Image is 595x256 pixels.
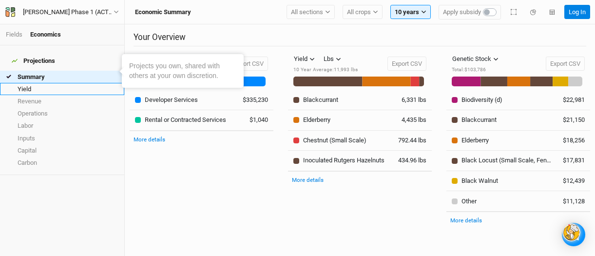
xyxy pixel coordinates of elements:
[229,57,268,71] button: Export CSV
[557,191,590,212] td: $11,128
[450,217,482,224] a: More details
[135,8,191,16] h3: Economic Summary
[393,151,432,171] td: 434.96 lbs
[452,66,503,74] div: Total : $103,786
[390,5,431,20] button: 10 years
[289,52,319,66] button: Yield
[461,96,502,104] div: Biodiversity (d)
[293,66,358,74] div: 10 Year Average : 11,993 lbs
[343,5,383,20] button: All crops
[5,7,119,18] button: [PERSON_NAME] Phase 1 (ACTIVE 2024)
[237,110,273,131] td: $1,040
[546,57,585,71] button: Export CSV
[129,61,236,80] div: Projects you own, shared with others at your own discretion.
[292,177,324,183] a: More details
[461,177,498,185] div: Black Walnut
[319,52,345,66] button: Lbs
[452,54,491,64] div: Genetic Stock
[439,5,501,20] button: Apply subsidy
[303,156,384,165] div: Inoculated Rutgers Hazelnuts
[23,7,114,17] div: [PERSON_NAME] Phase 1 (ACTIVE 2024)
[557,151,590,171] td: $17,831
[461,197,477,206] div: Other
[557,90,590,110] td: $22,981
[461,116,497,124] div: Blackcurrant
[557,110,590,131] td: $21,150
[294,54,307,64] div: Yield
[6,31,22,38] a: Fields
[443,7,481,17] span: Apply subsidy
[393,90,432,110] td: 6,331 lbs
[303,96,338,104] div: Blackcurrant
[387,57,426,71] button: Export CSV
[23,7,114,17] div: Corbin Hill Phase 1 (ACTIVE 2024)
[12,57,55,65] div: Projections
[291,7,323,17] span: All sections
[564,5,590,20] button: Log In
[287,5,335,20] button: All sections
[30,30,61,39] div: Economics
[134,32,586,46] h2: Your Overview
[347,7,371,17] span: All crops
[145,96,198,104] div: Developer Services
[303,116,330,124] div: Elderberry
[557,171,590,191] td: $12,439
[393,110,432,131] td: 4,435 lbs
[562,223,585,246] div: Open Intercom Messenger
[303,136,366,145] div: Chestnut (Small Scale)
[324,54,334,64] div: Lbs
[557,130,590,151] td: $18,256
[461,156,552,165] div: Black Locust (Small Scale, Fenceposts Only)
[237,90,273,110] td: $335,230
[448,52,503,66] button: Genetic Stock
[461,136,489,145] div: Elderberry
[131,52,178,66] button: Installation
[134,136,165,143] a: More details
[393,130,432,151] td: 792.44 lbs
[145,116,226,124] div: Rental or Contracted Services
